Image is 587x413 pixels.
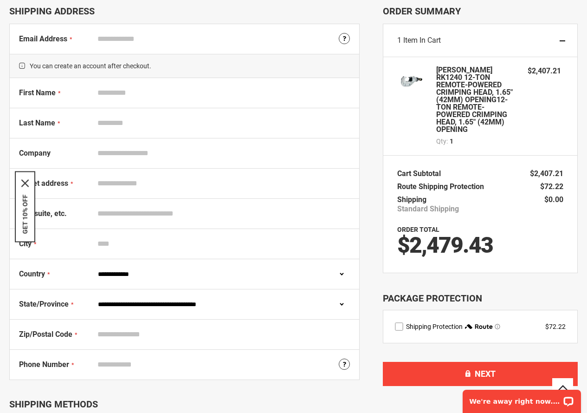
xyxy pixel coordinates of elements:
div: $72.22 [545,322,566,331]
span: Learn more [495,324,500,329]
iframe: LiveChat chat widget [457,384,587,413]
span: Order Summary [383,6,578,17]
span: Next [475,369,496,379]
div: Shipping Address [9,6,360,17]
span: You can create an account after checkout. [10,54,359,78]
span: City [19,239,32,248]
svg: close icon [21,179,29,187]
span: Company [19,149,51,157]
span: $72.22 [540,182,563,191]
strong: [PERSON_NAME] RK1240 12-TON REMOTE-POWERED CRIMPING HEAD, 1.65" (42MM) OPENING12-TON REMOTE-POWER... [436,66,518,133]
span: Phone Number [19,360,69,369]
span: Item in Cart [403,36,441,45]
button: GET 10% OFF [21,194,29,234]
span: Standard Shipping [397,204,459,214]
span: Zip/Postal Code [19,330,72,339]
span: $2,407.21 [528,66,561,75]
span: 1 [450,137,453,146]
span: 1 [397,36,401,45]
span: $0.00 [544,195,563,204]
th: Route Shipping Protection [397,180,489,193]
button: Close [21,179,29,187]
th: Cart Subtotal [397,167,445,180]
strong: Order Total [397,226,439,233]
span: Shipping Protection [406,323,463,330]
span: Qty [436,138,446,145]
span: $2,479.43 [397,232,493,258]
div: route shipping protection selector element [395,322,566,331]
span: $2,407.21 [530,169,563,178]
span: Country [19,269,45,278]
button: Next [383,362,578,386]
span: First Name [19,88,56,97]
span: State/Province [19,300,69,308]
img: GREENLEE RK1240 12-TON REMOTE-POWERED CRIMPING HEAD, 1.65" (42MM) OPENING12-TON REMOTE-POWERED CR... [397,66,425,94]
div: Shipping Methods [9,399,360,410]
span: Email Address [19,34,67,43]
span: Last Name [19,118,55,127]
span: Street address [19,179,68,188]
span: Shipping [397,195,426,204]
span: Apt, suite, etc. [19,209,67,218]
div: Package Protection [383,292,578,305]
